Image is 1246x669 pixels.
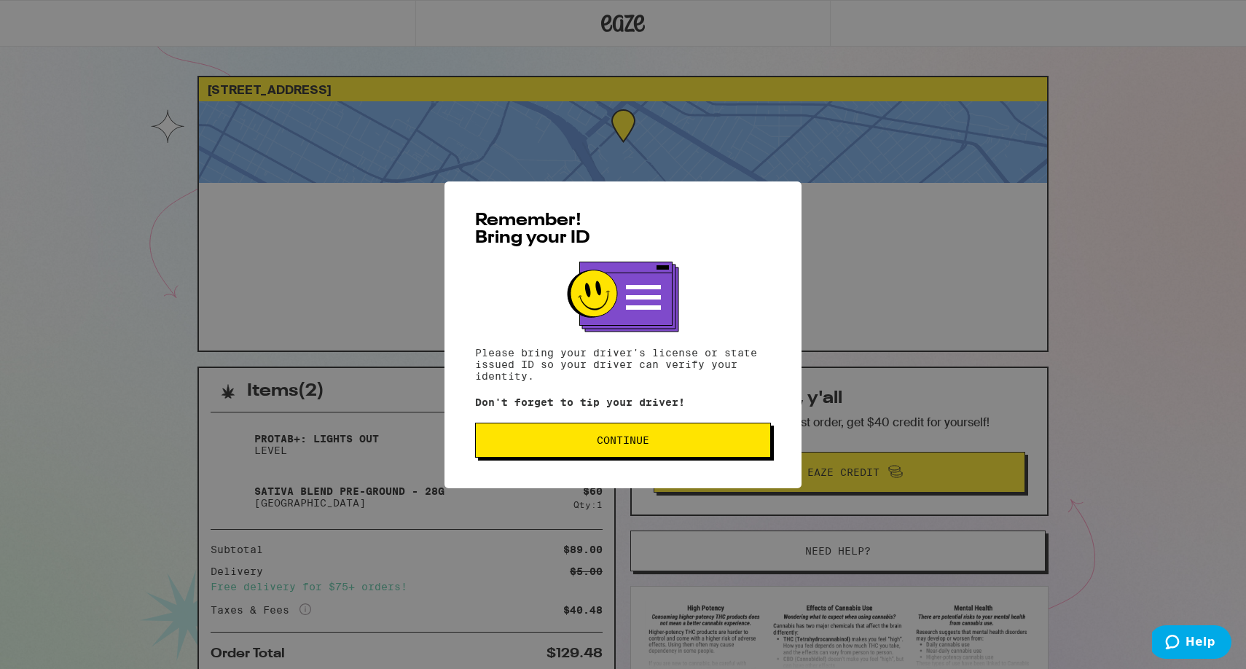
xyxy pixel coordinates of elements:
button: Continue [475,423,771,458]
p: Don't forget to tip your driver! [475,396,771,408]
p: Please bring your driver's license or state issued ID so your driver can verify your identity. [475,347,771,382]
span: Continue [597,435,649,445]
span: Remember! Bring your ID [475,212,590,247]
iframe: Opens a widget where you can find more information [1152,625,1231,662]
